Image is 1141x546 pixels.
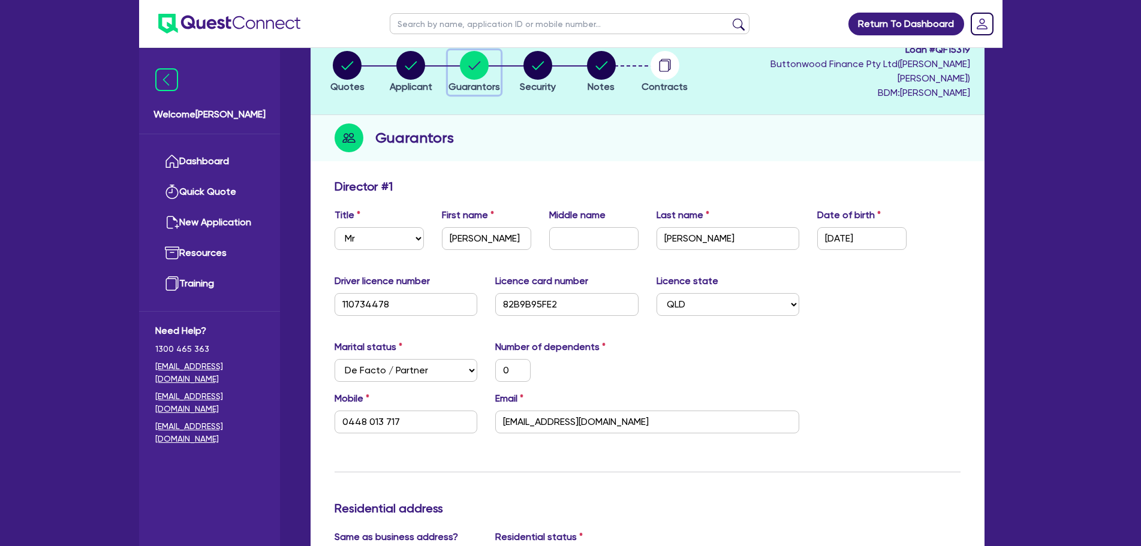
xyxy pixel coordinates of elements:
span: Welcome [PERSON_NAME] [153,107,266,122]
span: Guarantors [448,81,500,92]
label: Email [495,391,523,406]
label: Number of dependents [495,340,606,354]
h2: Guarantors [375,127,454,149]
img: step-icon [335,123,363,152]
label: Licence state [657,274,718,288]
label: Residential status [495,530,583,544]
span: Need Help? [155,324,264,338]
label: Licence card number [495,274,588,288]
span: Quotes [330,81,365,92]
input: DD / MM / YYYY [817,227,907,250]
label: First name [442,208,494,222]
label: Mobile [335,391,369,406]
img: icon-menu-close [155,68,178,91]
a: Resources [155,238,264,269]
a: [EMAIL_ADDRESS][DOMAIN_NAME] [155,420,264,445]
a: Return To Dashboard [848,13,964,35]
img: quick-quote [165,185,179,199]
button: Applicant [389,50,433,95]
a: Dashboard [155,146,264,177]
span: BDM: [PERSON_NAME] [700,86,970,100]
label: Title [335,208,360,222]
a: Training [155,269,264,299]
label: Driver licence number [335,274,430,288]
label: Last name [657,208,709,222]
h3: Residential address [335,501,961,515]
a: New Application [155,207,264,238]
span: Applicant [390,81,432,92]
a: [EMAIL_ADDRESS][DOMAIN_NAME] [155,360,264,385]
a: Dropdown toggle [967,8,998,40]
span: Loan # QF15319 [700,43,970,57]
input: Search by name, application ID or mobile number... [390,13,749,34]
h3: Director # 1 [335,179,393,194]
img: quest-connect-logo-blue [158,14,300,34]
button: Contracts [641,50,688,95]
img: training [165,276,179,291]
button: Quotes [330,50,365,95]
img: new-application [165,215,179,230]
button: Notes [586,50,616,95]
a: Quick Quote [155,177,264,207]
span: Contracts [642,81,688,92]
span: Buttonwood Finance Pty Ltd ( [PERSON_NAME] [PERSON_NAME] ) [770,58,970,84]
button: Guarantors [448,50,501,95]
label: Middle name [549,208,606,222]
label: Same as business address? [335,530,458,544]
button: Security [519,50,556,95]
a: [EMAIL_ADDRESS][DOMAIN_NAME] [155,390,264,415]
label: Date of birth [817,208,881,222]
span: 1300 465 363 [155,343,264,355]
span: Notes [588,81,615,92]
span: Security [520,81,556,92]
img: resources [165,246,179,260]
label: Marital status [335,340,402,354]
